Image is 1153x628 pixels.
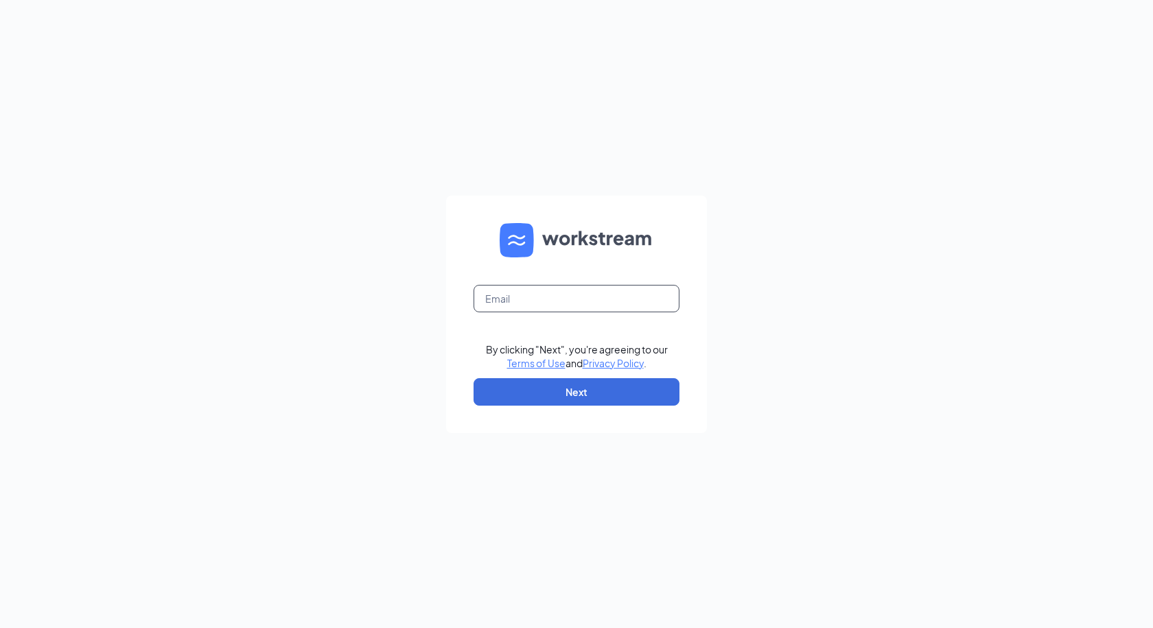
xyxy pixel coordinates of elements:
[474,378,679,406] button: Next
[474,285,679,312] input: Email
[500,223,653,257] img: WS logo and Workstream text
[583,357,644,369] a: Privacy Policy
[486,342,668,370] div: By clicking "Next", you're agreeing to our and .
[507,357,566,369] a: Terms of Use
